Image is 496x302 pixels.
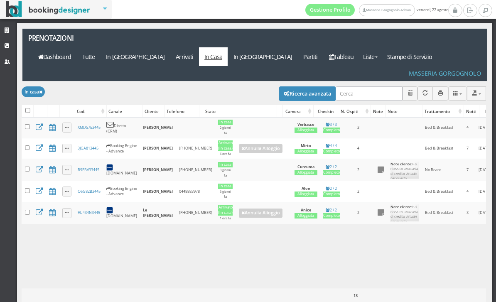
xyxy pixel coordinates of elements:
[176,159,215,181] td: [PHONE_NUMBER]
[220,189,231,199] small: 3 giorni fa
[343,202,374,224] td: 2
[78,145,98,151] a: 3JGA813445
[422,181,461,202] td: Bed & Breakfast
[323,47,359,66] a: Tableau
[176,181,215,202] td: 0448883978
[218,184,233,189] div: In casa
[409,70,481,77] h4: Masseria Gorgognolo
[220,168,231,177] small: 3 giorni fa
[32,47,76,66] a: Dashboard
[297,47,323,66] a: Partiti
[143,167,173,172] b: [PERSON_NAME]
[106,164,113,171] img: 7STAjs-WNfZHmYllyLag4gdhmHm8JrbmzVrznejwAeLEbpu0yDt-GlJaDipzXAZBN18=w300
[107,106,142,117] div: Canale
[239,209,283,218] a: Annulla Alloggio
[279,86,336,101] button: Ricerca avanzata
[297,122,314,127] b: Verbasco
[359,4,415,16] a: Masseria Gorgognolo Admin
[467,86,486,100] button: Export
[323,170,340,175] div: Completo
[103,181,140,202] td: Booking Engine - Advance
[78,210,100,215] a: 9U434N3445
[323,143,340,154] a: 4 / 4Completo
[218,205,233,216] div: Arrivato (In casa)
[461,202,475,224] td: 3
[297,164,314,169] b: Curcuma
[422,117,461,138] td: Bed & Breakfast
[475,138,495,159] td: [DATE]
[336,86,403,100] input: Cerca
[301,207,311,213] b: Anice
[220,125,231,135] small: 2 giorni fa
[143,106,165,117] div: Cliente
[390,204,412,209] b: Note cliente:
[6,1,90,17] img: BookingDesigner.com
[323,128,340,133] div: Completo
[464,106,479,117] div: Notti
[338,106,370,117] div: N. Ospiti
[461,159,475,181] td: 7
[239,144,283,153] a: Annulla Alloggio
[76,47,101,66] a: Tutte
[417,86,433,100] button: Aggiorna
[78,167,99,172] a: R9EBV33445
[323,186,340,197] a: 2 / 2Completo
[461,138,475,159] td: 7
[103,117,140,138] td: Diretto (CRM)
[143,145,173,151] b: [PERSON_NAME]
[295,128,317,133] div: Alloggiata
[170,47,199,66] a: Arrivati
[143,189,173,194] b: [PERSON_NAME]
[305,4,355,16] a: Gestione Profilo
[381,47,438,66] a: Stampe di Servizio
[165,106,199,117] div: Telefono
[475,181,495,202] td: [DATE]
[103,202,140,224] td: [DOMAIN_NAME]
[323,213,340,219] div: Completo
[103,138,140,159] td: Booking Engine - Advance
[390,162,419,219] div: Hai ricevuto una carta di credito virtuale per questa prenotazione.Puoi effettuare l'addebito a p...
[218,140,233,151] div: Arrivato (In casa)
[22,86,45,97] button: In casa
[422,106,463,117] div: Trattamento
[143,207,173,218] b: Le [PERSON_NAME]
[106,207,113,214] img: 7STAjs-WNfZHmYllyLag4gdhmHm8JrbmzVrznejwAeLEbpu0yDt-GlJaDipzXAZBN18=w300
[218,120,233,125] div: In casa
[390,162,412,166] b: Note cliente:
[75,106,106,117] div: Cod.
[78,125,101,130] a: XMDS7E3445
[390,204,419,248] div: Hai ricevuto una carta di credito virtuale per questa prenotazione.Puoi effettuare l'addebito a p...
[78,189,101,194] a: O6G82B3445
[199,47,228,66] a: In Casa
[323,122,340,133] a: 3 / 3Completo
[323,192,340,197] div: Completo
[422,202,461,224] td: Bed & Breakfast
[220,152,231,156] small: 6 ore fa
[461,117,475,138] td: 4
[343,117,374,138] td: 3
[218,162,233,167] div: In casa
[323,149,340,154] div: Completo
[295,213,317,219] div: Alloggiata
[343,181,374,202] td: 2
[354,293,358,298] b: 13
[314,106,338,117] div: Checkin
[283,106,313,117] div: Camera
[422,138,461,159] td: Bed & Breakfast
[461,181,475,202] td: 4
[176,202,215,224] td: [PHONE_NUMBER]
[386,106,422,117] div: Note
[343,138,374,159] td: 4
[295,192,317,197] div: Alloggiata
[475,202,495,224] td: [DATE]
[323,164,340,175] a: 2 / 2Completo
[343,159,374,181] td: 2
[143,125,173,130] b: [PERSON_NAME]
[295,149,317,154] div: Alloggiata
[220,216,231,220] small: 1 ora fa
[323,207,340,219] a: 2 / 2Completo
[199,106,222,117] div: Stato
[295,170,317,175] div: Alloggiata
[475,159,495,181] td: [DATE]
[371,106,386,117] div: Note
